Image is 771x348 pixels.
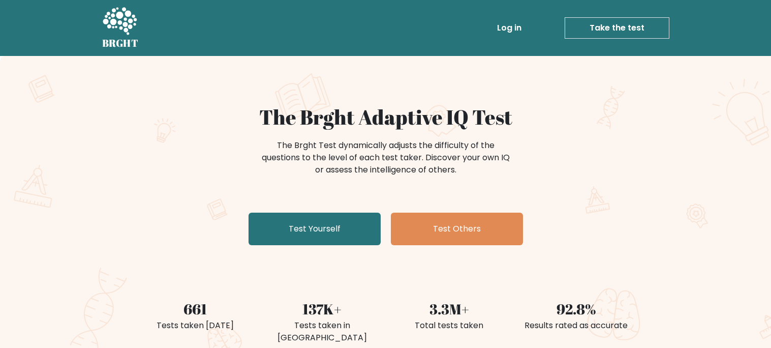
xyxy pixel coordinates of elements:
[519,320,634,332] div: Results rated as accurate
[265,298,380,320] div: 137K+
[519,298,634,320] div: 92.8%
[249,213,381,245] a: Test Yourself
[392,320,507,332] div: Total tests taken
[565,17,669,39] a: Take the test
[138,320,253,332] div: Tests taken [DATE]
[138,298,253,320] div: 661
[392,298,507,320] div: 3.3M+
[259,139,513,176] div: The Brght Test dynamically adjusts the difficulty of the questions to the level of each test take...
[138,105,634,129] h1: The Brght Adaptive IQ Test
[102,37,139,49] h5: BRGHT
[391,213,523,245] a: Test Others
[493,18,526,38] a: Log in
[102,4,139,52] a: BRGHT
[265,320,380,344] div: Tests taken in [GEOGRAPHIC_DATA]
